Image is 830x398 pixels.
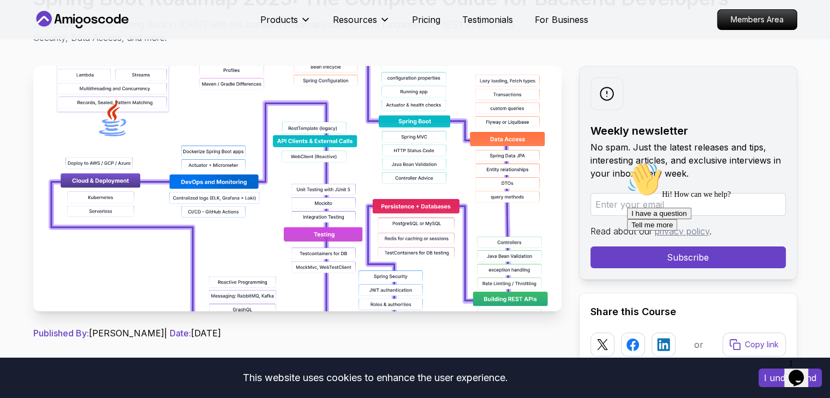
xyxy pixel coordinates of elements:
span: Date: [170,328,191,339]
iframe: chat widget [623,158,819,349]
img: :wave: [4,4,39,39]
p: Resources [333,13,377,26]
p: Members Area [718,10,797,29]
img: Spring Boot Roadmap 2025: The Complete Guide for Backend Developers thumbnail [33,66,562,311]
input: Enter your email [590,193,786,216]
a: Pricing [412,13,440,26]
button: I have a question [4,50,69,62]
iframe: chat widget [784,354,819,387]
span: Published By: [33,328,89,339]
button: Accept cookies [759,369,822,387]
p: No spam. Just the latest releases and tips, interesting articles, and exclusive interviews in you... [590,141,786,180]
a: Members Area [717,9,797,30]
h2: Weekly newsletter [590,123,786,138]
button: Resources [333,13,390,35]
button: Subscribe [590,246,786,268]
p: [PERSON_NAME] | [DATE] [33,327,562,340]
p: Read about our . [590,225,786,238]
a: Testimonials [462,13,513,26]
button: Tell me more [4,62,55,73]
div: 👋Hi! How can we help?I have a questionTell me more [4,4,201,73]
p: Products [260,13,298,26]
div: This website uses cookies to enhance the user experience. [8,366,742,390]
span: Hi! How can we help? [4,33,108,41]
h2: Share this Course [590,304,786,319]
button: Products [260,13,311,35]
a: For Business [535,13,588,26]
